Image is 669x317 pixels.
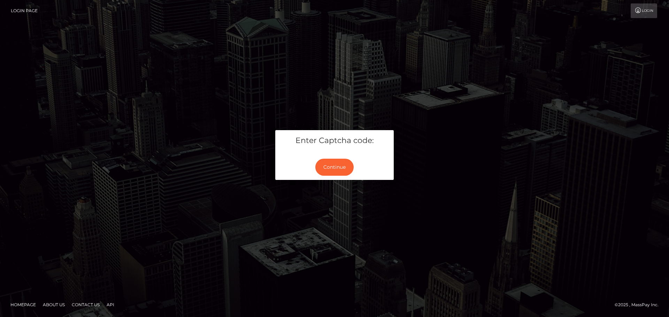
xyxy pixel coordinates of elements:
a: Login [631,3,657,18]
a: Contact Us [69,299,102,310]
a: About Us [40,299,68,310]
div: © 2025 , MassPay Inc. [615,301,664,309]
h5: Enter Captcha code: [280,135,389,146]
a: Login Page [11,3,38,18]
button: Continue [315,159,354,176]
a: API [104,299,117,310]
a: Homepage [8,299,39,310]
